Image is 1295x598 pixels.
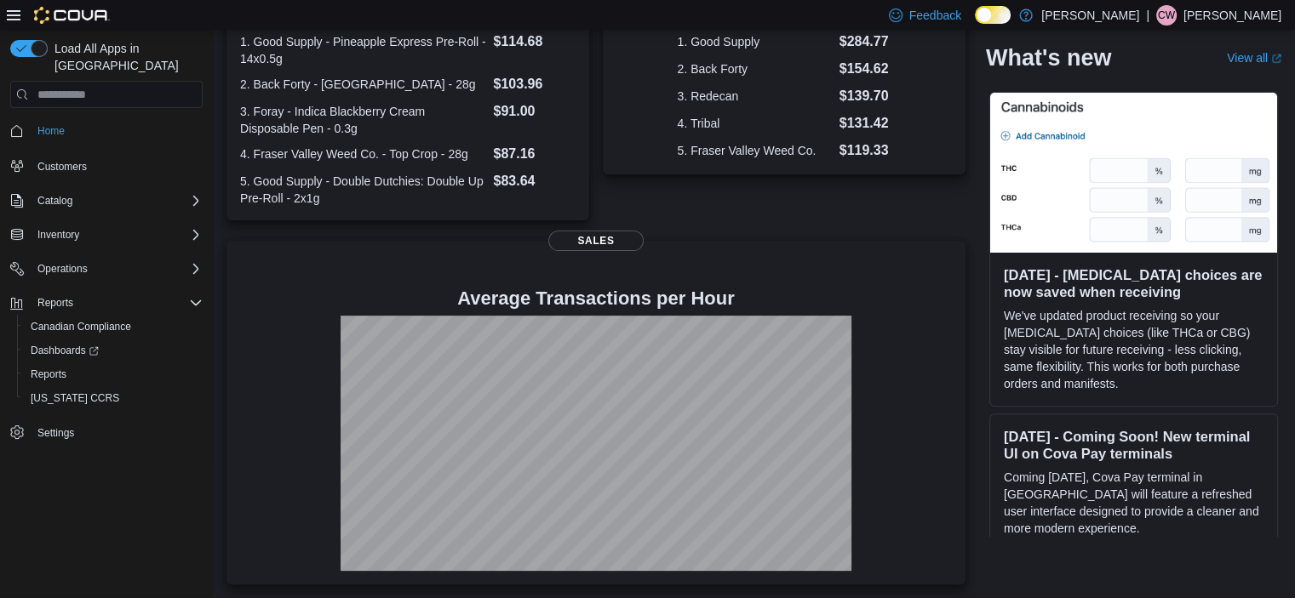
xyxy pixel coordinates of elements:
dd: $284.77 [839,31,891,52]
dt: 2. Back Forty - [GEOGRAPHIC_DATA] - 28g [240,76,486,93]
span: [US_STATE] CCRS [31,391,119,405]
dt: 5. Good Supply - Double Dutchies: Double Up Pre-Roll - 2x1g [240,173,486,207]
span: Home [37,124,65,138]
span: Home [31,120,203,141]
h3: [DATE] - [MEDICAL_DATA] choices are now saved when receiving [1004,266,1263,300]
span: Dashboards [24,340,203,361]
dd: $131.42 [839,113,891,134]
span: Inventory [31,225,203,245]
button: Home [3,118,209,143]
dt: 4. Tribal [678,115,833,132]
dt: 4. Fraser Valley Weed Co. - Top Crop - 28g [240,145,486,162]
a: Home [31,121,72,141]
button: Settings [3,420,209,445]
nav: Complex example [10,111,203,489]
a: Reports [24,364,73,384]
dd: $87.16 [493,144,575,164]
a: [US_STATE] CCRS [24,388,126,408]
input: Dark Mode [975,6,1011,24]
button: Catalog [31,191,79,211]
button: [US_STATE] CCRS [17,386,209,410]
dd: $154.62 [839,59,891,79]
span: Dashboards [31,344,99,357]
button: Inventory [31,225,86,245]
a: Dashboards [24,340,106,361]
dt: 1. Good Supply [678,33,833,50]
span: Settings [37,426,74,440]
button: Inventory [3,223,209,247]
p: [PERSON_NAME] [1041,5,1139,26]
span: Feedback [909,7,961,24]
a: Dashboards [17,339,209,362]
span: Operations [37,262,88,276]
a: Settings [31,423,81,443]
span: Canadian Compliance [24,316,203,337]
dt: 3. Redecan [678,88,833,105]
div: Cameron Wexler [1156,5,1177,26]
h2: What's new [986,44,1111,71]
dd: $83.64 [493,171,575,191]
span: Operations [31,259,203,279]
a: Canadian Compliance [24,316,138,337]
img: Cova [34,7,110,24]
dd: $91.00 [493,101,575,122]
button: Customers [3,153,209,178]
span: Inventory [37,228,79,242]
span: Reports [31,367,66,381]
span: Washington CCRS [24,388,203,408]
p: [PERSON_NAME] [1183,5,1281,26]
span: Canadian Compliance [31,320,131,333]
button: Catalog [3,189,209,213]
dd: $114.68 [493,31,575,52]
h3: [DATE] - Coming Soon! New terminal UI on Cova Pay terminals [1004,428,1263,462]
span: Reports [31,293,203,313]
button: Reports [31,293,80,313]
span: Reports [24,364,203,384]
span: Load All Apps in [GEOGRAPHIC_DATA] [48,40,203,74]
svg: External link [1271,54,1281,64]
span: CW [1158,5,1175,26]
dt: 3. Foray - Indica Blackberry Cream Disposable Pen - 0.3g [240,103,486,137]
span: Customers [37,160,87,174]
p: We've updated product receiving so your [MEDICAL_DATA] choices (like THCa or CBG) stay visible fo... [1004,307,1263,392]
dt: 5. Fraser Valley Weed Co. [678,142,833,159]
a: Customers [31,157,94,177]
h4: Average Transactions per Hour [240,288,952,309]
p: | [1146,5,1149,26]
button: Operations [31,259,95,279]
p: Coming [DATE], Cova Pay terminal in [GEOGRAPHIC_DATA] will feature a refreshed user interface des... [1004,469,1263,537]
button: Operations [3,257,209,281]
span: Reports [37,296,73,310]
dd: $119.33 [839,140,891,161]
span: Catalog [31,191,203,211]
span: Sales [548,231,644,251]
dd: $103.96 [493,74,575,94]
a: View allExternal link [1227,51,1281,65]
dt: 2. Back Forty [678,60,833,77]
dd: $139.70 [839,86,891,106]
button: Reports [17,362,209,386]
span: Settings [31,422,203,443]
span: Catalog [37,194,72,208]
span: Customers [31,155,203,176]
button: Reports [3,291,209,315]
dt: 1. Good Supply - Pineapple Express Pre-Roll - 14x0.5g [240,33,486,67]
button: Canadian Compliance [17,315,209,339]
